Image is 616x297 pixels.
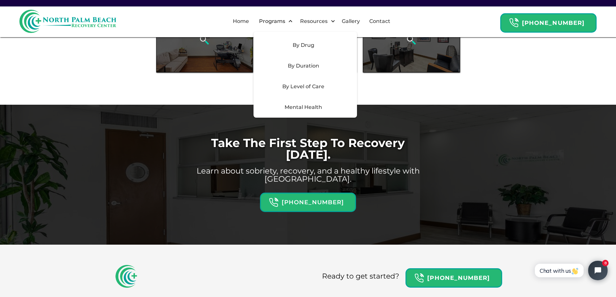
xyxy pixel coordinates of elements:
img: Header Calendar Icons [509,18,519,28]
div: Mental Health [257,103,349,111]
a: open lightbox [363,8,460,72]
a: Gallery [338,11,364,32]
img: Header Calendar Icons [414,273,424,283]
div: Ready to get started? [322,271,399,281]
div: Resources [295,11,337,32]
a: Header Calendar Icons[PHONE_NUMBER] [260,189,356,212]
img: Header Calendar Icons [269,197,278,207]
div: Take The First Step To Recovery [DATE]. [195,137,421,160]
nav: Programs [254,32,357,118]
iframe: Tidio Chat [528,255,613,286]
a: Header Calendar Icons[PHONE_NUMBER] [500,10,597,33]
a: open lightbox [156,8,253,72]
div: Programs [257,17,287,25]
div: By Level of Care [257,83,349,90]
div: By Level of Care [254,76,357,97]
div: By Duration [254,56,357,76]
div: Mental Health [254,97,357,118]
p: Learn about sobriety, recovery, and a healthy lifestyle with [GEOGRAPHIC_DATA]. [195,167,421,183]
a: Contact [365,11,394,32]
div: By Duration [257,62,349,70]
a: Home [229,11,253,32]
div: By Drug [257,41,349,49]
div: By Drug [254,35,357,56]
strong: [PHONE_NUMBER] [522,19,585,27]
strong: [PHONE_NUMBER] [427,274,490,281]
div: Resources [298,17,329,25]
div: Programs [254,11,295,32]
h6: [PHONE_NUMBER] [278,197,347,207]
a: Header Calendar Icons[PHONE_NUMBER] [405,265,502,288]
